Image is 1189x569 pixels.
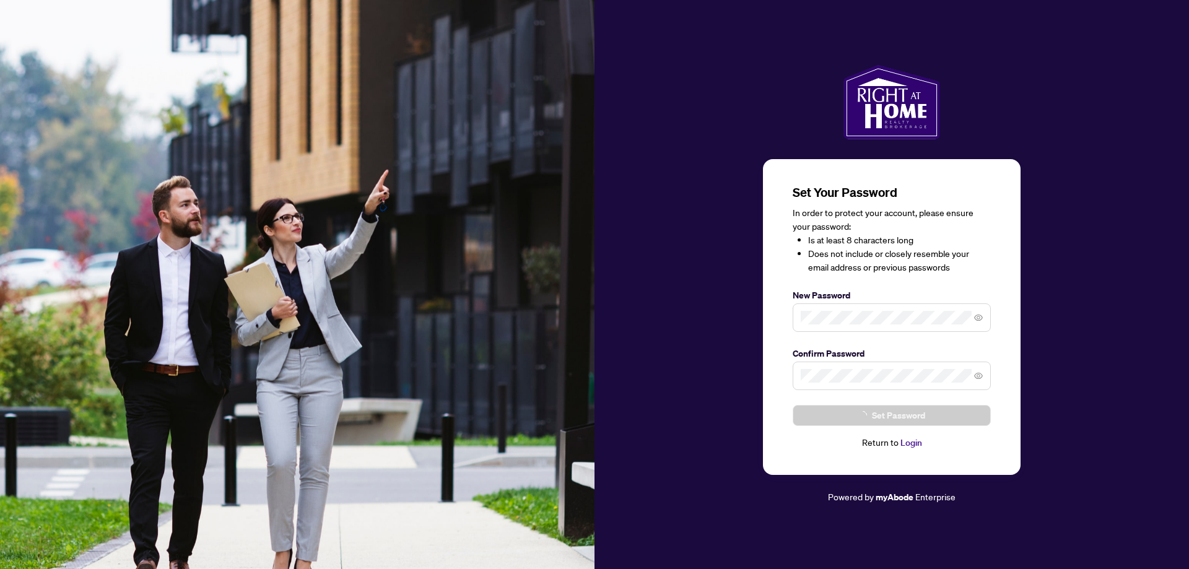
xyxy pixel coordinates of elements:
[843,65,939,139] img: ma-logo
[876,490,913,504] a: myAbode
[828,491,874,502] span: Powered by
[974,313,983,322] span: eye
[793,184,991,201] h3: Set Your Password
[808,233,991,247] li: Is at least 8 characters long
[915,491,956,502] span: Enterprise
[793,347,991,360] label: Confirm Password
[793,405,991,426] button: Set Password
[793,436,991,450] div: Return to
[793,206,991,274] div: In order to protect your account, please ensure your password:
[900,437,922,448] a: Login
[808,247,991,274] li: Does not include or closely resemble your email address or previous passwords
[974,371,983,380] span: eye
[793,289,991,302] label: New Password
